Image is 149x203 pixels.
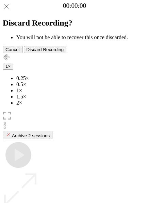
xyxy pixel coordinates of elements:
li: 1.5× [16,94,146,100]
li: 0.5× [16,81,146,88]
button: Cancel [3,46,22,53]
li: 0.25× [16,75,146,81]
span: 1 [5,64,8,69]
li: You will not be able to recover this once discarded. [16,34,146,41]
button: Discard Recording [24,46,67,53]
a: 00:00:00 [63,2,86,10]
button: 1× [3,63,13,70]
button: Archive 2 sessions [3,131,52,139]
li: 1× [16,88,146,94]
h2: Discard Recording? [3,18,146,28]
li: 2× [16,100,146,106]
div: Archive 2 sessions [5,132,50,138]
